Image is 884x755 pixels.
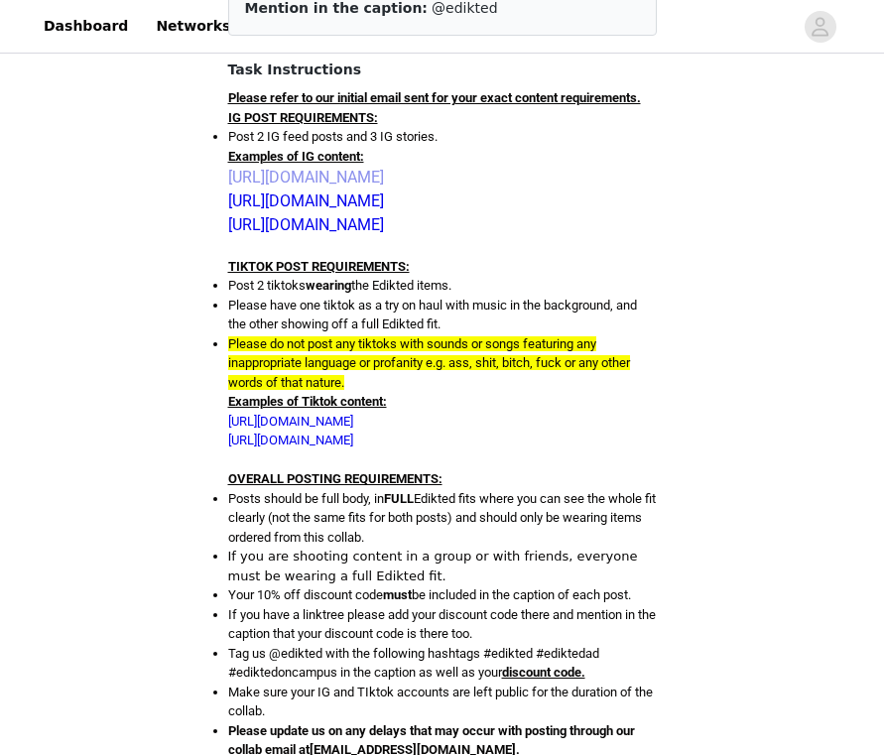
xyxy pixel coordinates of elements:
span: Posts should be full body, in Edikted fits where you can see the whole fit clearly (not the same ... [228,491,656,545]
span: Your 10% off discount code be included in the caption of each post. [228,587,631,602]
h4: Task Instructions [228,60,657,80]
strong: Examples of IG content: [228,149,364,164]
span: Please have one tiktok as a try on haul with music in the background, and the other showing off a... [228,298,637,332]
a: [URL][DOMAIN_NAME] [228,433,353,447]
strong: wearing [306,278,351,293]
a: [URL][DOMAIN_NAME] [228,215,384,234]
strong: FULL [384,491,414,506]
span: Please do not post any tiktoks with sounds or songs featuring any inappropriate language or profa... [228,336,630,390]
strong: Examples of Tiktok content: [228,394,387,409]
span: Make sure your IG and TIktok accounts are left public for the duration of the collab. [228,685,653,719]
a: [URL][DOMAIN_NAME] [228,168,384,187]
a: Dashboard [32,4,140,49]
a: [URL][DOMAIN_NAME] [228,191,384,210]
strong: must [383,587,412,602]
span: Post 2 tiktoks the Edikted items. [228,278,451,293]
strong: TIKTOK POST REQUIREMENTS: [228,259,410,274]
strong: OVERALL POSTING REQUIREMENTS: [228,471,442,486]
li: If you are shooting content in a group or with friends, everyone must be wearing a full Edikted fit. [228,547,657,585]
span: If you have a linktree please add your discount code there and mention in the caption that your d... [228,607,656,642]
strong: discount code. [502,665,585,680]
a: Networks [144,4,242,49]
div: avatar [811,11,829,43]
span: Post 2 IG feed posts and 3 IG stories. [228,129,438,144]
span: Tag us @edikted with the following hashtags #edikted #ediktedad #ediktedoncampus in the caption a... [228,646,599,681]
a: [URL][DOMAIN_NAME] [228,414,353,429]
strong: Please refer to our initial email sent for your exact content requirements. [228,90,641,105]
strong: IG POST REQUIREMENTS: [228,110,378,125]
